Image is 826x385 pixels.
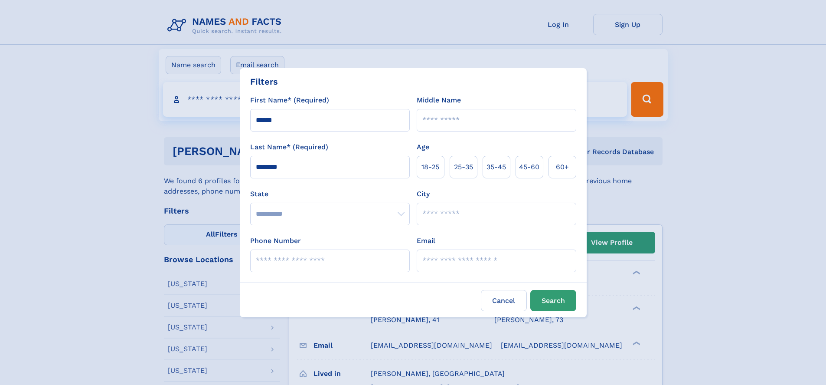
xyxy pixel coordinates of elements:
label: Last Name* (Required) [250,142,328,152]
span: 25‑35 [454,162,473,172]
label: State [250,189,410,199]
span: 60+ [556,162,569,172]
label: Phone Number [250,236,301,246]
label: First Name* (Required) [250,95,329,105]
span: 35‑45 [486,162,506,172]
span: 45‑60 [519,162,539,172]
label: Middle Name [417,95,461,105]
div: Filters [250,75,278,88]
label: Cancel [481,290,527,311]
label: Email [417,236,435,246]
label: City [417,189,430,199]
label: Age [417,142,429,152]
span: 18‑25 [421,162,439,172]
button: Search [530,290,576,311]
